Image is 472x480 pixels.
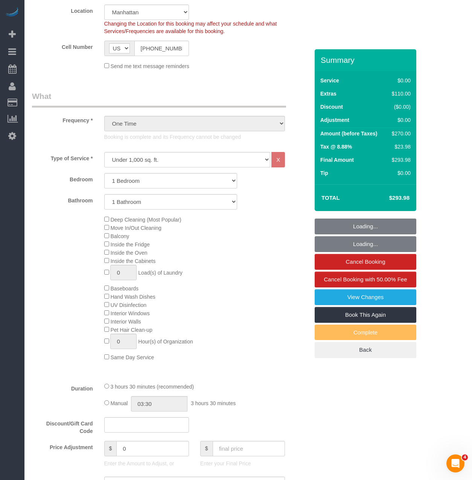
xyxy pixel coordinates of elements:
strong: Total [321,194,340,201]
p: Booking is complete and its Frequency cannot be changed [104,133,285,141]
a: Back [315,342,416,358]
span: Interior Walls [110,319,141,325]
span: Inside the Fridge [110,242,149,248]
span: Load(s) of Laundry [138,270,183,276]
span: Baseboards [110,286,139,292]
span: Move In/Out Cleaning [110,225,161,231]
div: $270.00 [389,130,411,137]
span: Pet Hair Clean-up [110,327,152,333]
label: Frequency * [26,114,99,124]
h4: $293.98 [367,195,410,201]
a: View Changes [315,289,416,305]
div: ($0.00) [389,103,411,111]
label: Cell Number [26,41,99,51]
img: Automaid Logo [5,8,20,18]
label: Amount (before Taxes) [320,130,377,137]
a: Cancel Booking [315,254,416,270]
span: Changing the Location for this booking may affect your schedule and what Services/Frequencies are... [104,21,277,34]
div: $0.00 [389,77,411,84]
label: Final Amount [320,156,354,164]
div: $0.00 [389,169,411,177]
label: Service [320,77,339,84]
h3: Summary [321,56,413,64]
span: Cancel Booking with 50.00% Fee [324,276,407,283]
span: Balcony [110,233,129,239]
p: Enter your Final Price [200,460,285,467]
span: Same Day Service [110,354,154,360]
label: Bedroom [26,173,99,183]
span: Hand Wash Dishes [110,294,155,300]
p: Enter the Amount to Adjust, or [104,460,189,467]
label: Discount/Gift Card Code [26,417,99,435]
label: Location [26,5,99,15]
input: final price [213,441,285,456]
iframe: Intercom live chat [446,454,464,472]
span: Manual [110,400,128,406]
span: 3 hours 30 minutes (recommended) [110,384,194,390]
span: 3 hours 30 minutes [191,400,236,406]
span: 4 [462,454,468,460]
span: $ [104,441,117,456]
a: Book This Again [315,307,416,323]
label: Adjustment [320,116,349,124]
span: Hour(s) of Organization [138,339,193,345]
label: Tax @ 8.88% [320,143,352,150]
span: Send me text message reminders [110,63,189,69]
input: Cell Number [134,41,189,56]
div: $0.00 [389,116,411,124]
label: Bathroom [26,194,99,204]
label: Tip [320,169,328,177]
a: Cancel Booking with 50.00% Fee [315,272,416,287]
label: Extras [320,90,336,97]
div: $293.98 [389,156,411,164]
label: Discount [320,103,343,111]
div: $110.00 [389,90,411,97]
label: Duration [26,382,99,392]
div: $23.98 [389,143,411,150]
span: Interior Windows [110,310,149,316]
label: Type of Service * [26,152,99,162]
legend: What [32,91,286,108]
span: Inside the Cabinets [110,258,155,264]
span: $ [200,441,213,456]
span: UV Disinfection [110,302,146,308]
span: Deep Cleaning (Most Popular) [110,217,181,223]
label: Price Adjustment [26,441,99,451]
span: Inside the Oven [110,250,147,256]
